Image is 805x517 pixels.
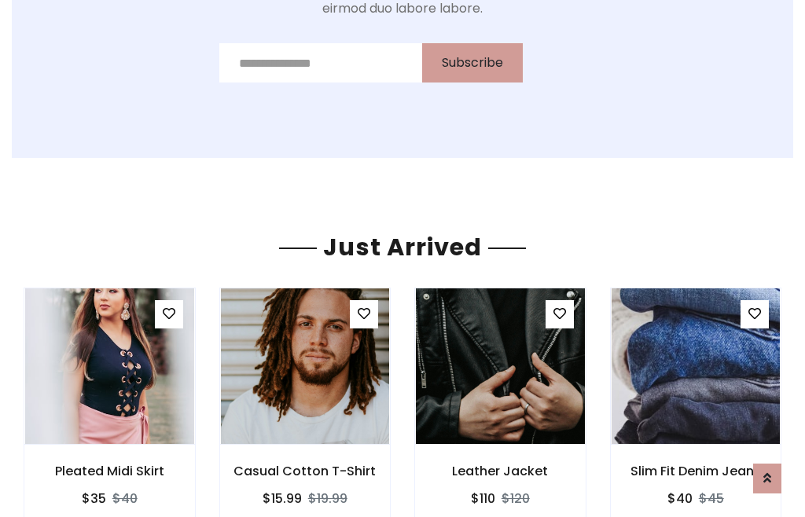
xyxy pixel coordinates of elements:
[502,489,530,508] del: $120
[611,464,781,478] h6: Slim Fit Denim Jeans
[220,464,391,478] h6: Casual Cotton T-Shirt
[263,491,302,506] h6: $15.99
[317,230,488,264] span: Just Arrived
[699,489,724,508] del: $45
[82,491,106,506] h6: $35
[308,489,347,508] del: $19.99
[415,464,586,478] h6: Leather Jacket
[471,491,495,506] h6: $110
[24,464,195,478] h6: Pleated Midi Skirt
[422,43,523,82] button: Subscribe
[112,489,138,508] del: $40
[667,491,693,506] h6: $40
